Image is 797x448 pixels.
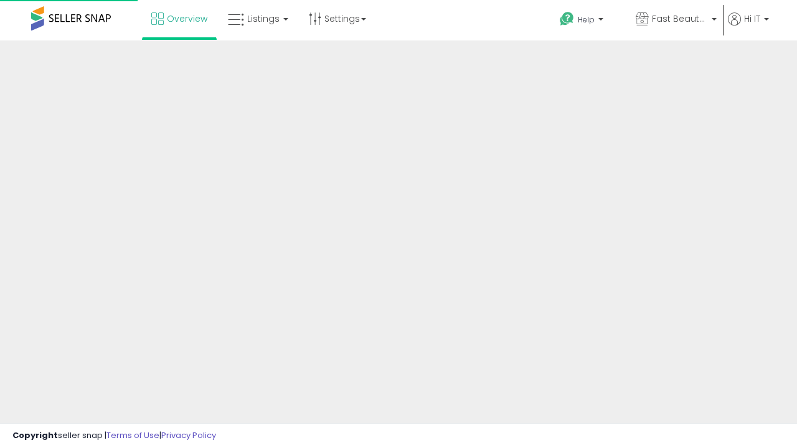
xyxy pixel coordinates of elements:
[559,11,575,27] i: Get Help
[247,12,280,25] span: Listings
[728,12,769,40] a: Hi IT
[744,12,760,25] span: Hi IT
[12,430,216,442] div: seller snap | |
[161,429,216,441] a: Privacy Policy
[106,429,159,441] a: Terms of Use
[550,2,625,40] a: Help
[167,12,207,25] span: Overview
[652,12,708,25] span: Fast Beauty ([GEOGRAPHIC_DATA])
[578,14,595,25] span: Help
[12,429,58,441] strong: Copyright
